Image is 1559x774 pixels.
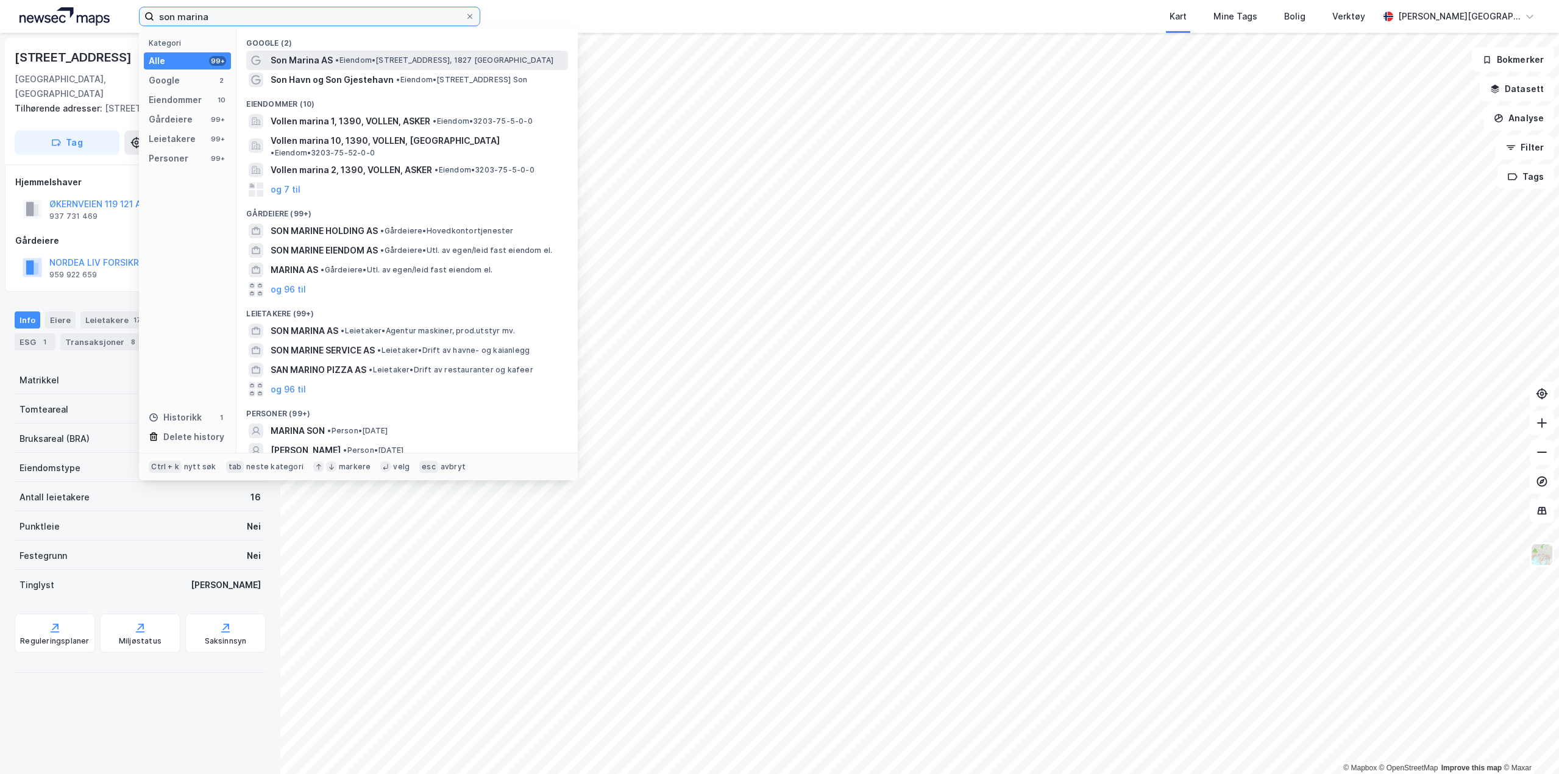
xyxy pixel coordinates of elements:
[15,130,119,155] button: Tag
[20,519,60,534] div: Punktleie
[1343,764,1377,772] a: Mapbox
[45,311,76,328] div: Eiere
[15,175,265,190] div: Hjemmelshaver
[380,226,384,235] span: •
[49,211,98,221] div: 937 731 469
[236,90,578,112] div: Eiendommer (10)
[1284,9,1305,24] div: Bolig
[20,7,110,26] img: logo.a4113a55bc3d86da70a041830d287a7e.svg
[271,114,430,129] span: Vollen marina 1, 1390, VOLLEN, ASKER
[209,56,226,66] div: 99+
[154,7,465,26] input: Søk på adresse, matrikkel, gårdeiere, leietakere eller personer
[1497,165,1554,189] button: Tags
[380,226,513,236] span: Gårdeiere • Hovedkontortjenester
[380,246,552,255] span: Gårdeiere • Utl. av egen/leid fast eiendom el.
[419,461,438,473] div: esc
[327,426,331,435] span: •
[369,365,533,375] span: Leietaker • Drift av restauranter og kafeer
[149,54,165,68] div: Alle
[80,311,148,328] div: Leietakere
[149,151,188,166] div: Personer
[271,324,338,338] span: SON MARINA AS
[226,461,244,473] div: tab
[343,446,347,455] span: •
[1332,9,1365,24] div: Verktøy
[396,75,527,85] span: Eiendom • [STREET_ADDRESS] Son
[271,53,333,68] span: Son Marina AS
[396,75,400,84] span: •
[15,311,40,328] div: Info
[377,346,381,355] span: •
[393,462,410,472] div: velg
[271,243,378,258] span: SON MARINE EIENDOM AS
[20,549,67,563] div: Festegrunn
[236,199,578,221] div: Gårdeiere (99+)
[236,299,578,321] div: Leietakere (99+)
[271,73,394,87] span: Son Havn og Son Gjestehavn
[20,461,80,475] div: Eiendomstype
[20,578,54,592] div: Tinglyst
[131,314,143,326] div: 17
[271,148,274,157] span: •
[127,336,139,348] div: 8
[38,336,51,348] div: 1
[20,402,68,417] div: Tomteareal
[1483,106,1554,130] button: Analyse
[216,76,226,85] div: 2
[15,48,134,67] div: [STREET_ADDRESS]
[433,116,436,126] span: •
[247,519,261,534] div: Nei
[271,182,300,197] button: og 7 til
[15,333,55,350] div: ESG
[216,95,226,105] div: 10
[1496,135,1554,160] button: Filter
[15,72,166,101] div: [GEOGRAPHIC_DATA], [GEOGRAPHIC_DATA]
[377,346,530,355] span: Leietaker • Drift av havne- og kaianlegg
[339,462,371,472] div: markere
[271,424,325,438] span: MARINA SON
[1472,48,1554,72] button: Bokmerker
[271,443,341,458] span: [PERSON_NAME]
[271,163,432,177] span: Vollen marina 2, 1390, VOLLEN, ASKER
[149,38,231,48] div: Kategori
[271,224,378,238] span: SON MARINE HOLDING AS
[341,326,344,335] span: •
[1379,764,1438,772] a: OpenStreetMap
[184,462,216,472] div: nytt søk
[149,410,202,425] div: Historikk
[271,263,318,277] span: MARINA AS
[341,326,515,336] span: Leietaker • Agentur maskiner, prod.utstyr mv.
[335,55,553,65] span: Eiendom • [STREET_ADDRESS], 1827 [GEOGRAPHIC_DATA]
[209,115,226,124] div: 99+
[20,490,90,505] div: Antall leietakere
[20,431,90,446] div: Bruksareal (BRA)
[435,165,534,175] span: Eiendom • 3203-75-5-0-0
[149,73,180,88] div: Google
[15,101,256,116] div: [STREET_ADDRESS]
[435,165,438,174] span: •
[271,382,306,397] button: og 96 til
[1498,715,1559,774] div: Chat Widget
[163,430,224,444] div: Delete history
[271,282,306,297] button: og 96 til
[380,246,384,255] span: •
[1441,764,1502,772] a: Improve this map
[209,154,226,163] div: 99+
[60,333,144,350] div: Transaksjoner
[15,233,265,248] div: Gårdeiere
[321,265,492,275] span: Gårdeiere • Utl. av egen/leid fast eiendom el.
[271,343,375,358] span: SON MARINE SERVICE AS
[119,636,162,646] div: Miljøstatus
[271,363,366,377] span: SAN MARINO PIZZA AS
[335,55,339,65] span: •
[1530,543,1554,566] img: Z
[191,578,261,592] div: [PERSON_NAME]
[1398,9,1520,24] div: [PERSON_NAME][GEOGRAPHIC_DATA]
[205,636,247,646] div: Saksinnsyn
[271,148,375,158] span: Eiendom • 3203-75-52-0-0
[15,103,105,113] span: Tilhørende adresser:
[20,373,59,388] div: Matrikkel
[236,399,578,421] div: Personer (99+)
[433,116,532,126] span: Eiendom • 3203-75-5-0-0
[149,461,182,473] div: Ctrl + k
